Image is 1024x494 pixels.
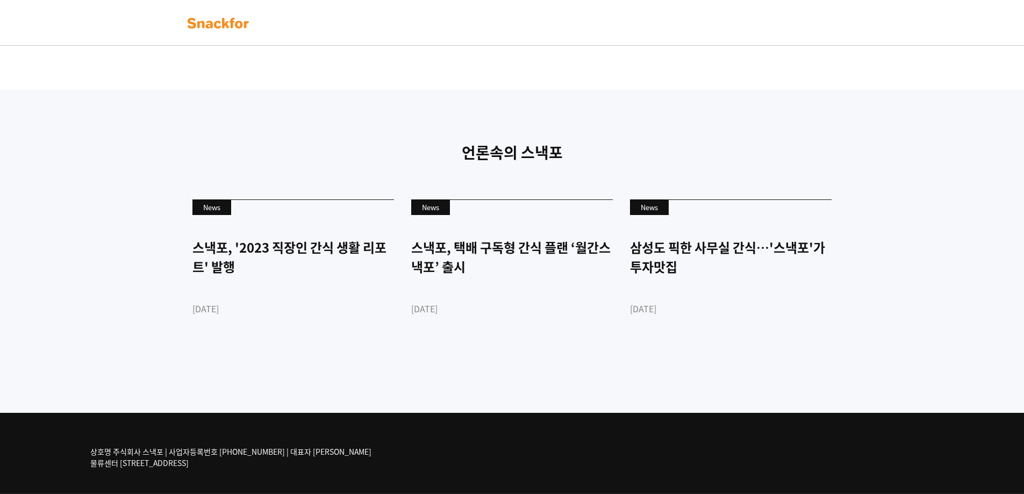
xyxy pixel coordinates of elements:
div: [DATE] [192,302,394,315]
a: News 스낵포, '2023 직장인 간식 생활 리포트' 발행 [DATE] [192,199,394,353]
div: [DATE] [630,302,832,315]
div: [DATE] [411,302,613,315]
p: 상호명 주식회사 스낵포 | 사업자등록번호 [PHONE_NUMBER] | 대표자 [PERSON_NAME] 물류센터 [STREET_ADDRESS] [90,446,371,469]
div: 스낵포, '2023 직장인 간식 생활 리포트' 발행 [192,238,394,276]
div: News [411,200,450,215]
div: News [192,200,231,215]
div: 스낵포, 택배 구독형 간식 플랜 ‘월간스낵포’ 출시 [411,238,613,276]
a: News 삼성도 픽한 사무실 간식…'스낵포'가 투자맛집 [DATE] [630,199,832,353]
p: 언론속의 스낵포 [184,141,840,164]
div: News [630,200,669,215]
a: News 스낵포, 택배 구독형 간식 플랜 ‘월간스낵포’ 출시 [DATE] [411,199,613,353]
div: 삼성도 픽한 사무실 간식…'스낵포'가 투자맛집 [630,238,832,276]
img: background-main-color.svg [184,15,252,32]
